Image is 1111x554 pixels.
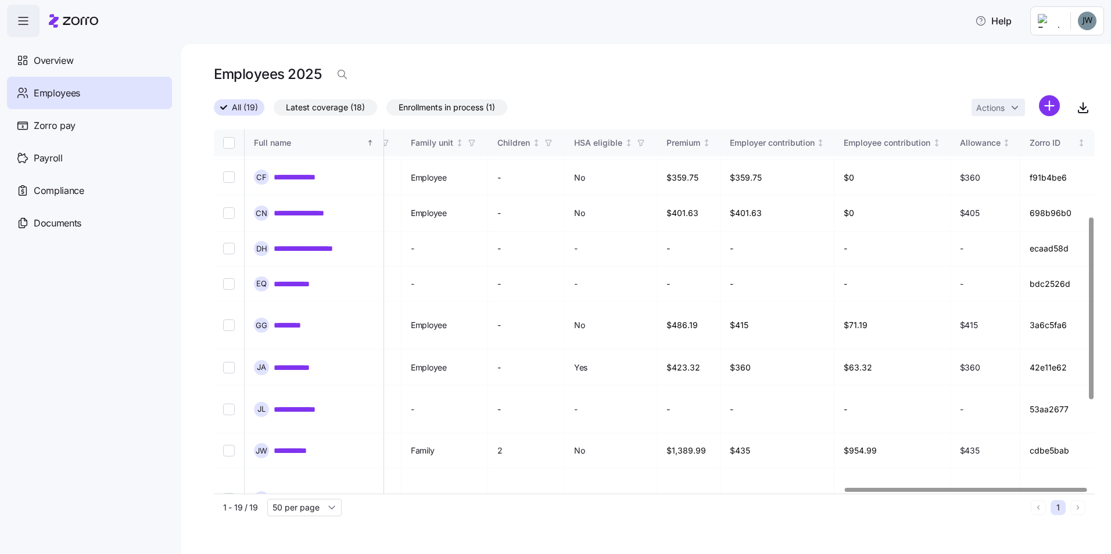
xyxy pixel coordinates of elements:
[834,433,951,469] td: $954.99
[7,44,172,77] a: Overview
[657,350,721,386] td: $423.32
[7,207,172,239] a: Documents
[256,322,267,329] span: G G
[834,267,951,301] td: -
[256,245,267,253] span: D H
[1038,14,1061,28] img: Employer logo
[214,65,321,83] h1: Employees 2025
[223,493,235,505] input: Select record 13
[223,137,235,149] input: Select all records
[834,232,951,267] td: -
[721,350,835,386] td: $360
[721,129,835,156] th: Employer contributionNot sorted
[411,362,447,373] span: Employee
[951,129,1021,156] th: AllowanceNot sorted
[1020,301,1095,350] td: 3a6c5fa6
[976,104,1005,112] span: Actions
[411,319,447,331] span: Employee
[574,207,585,219] span: No
[34,184,84,198] span: Compliance
[488,386,565,433] td: -
[257,405,266,413] span: J L
[286,100,365,115] span: Latest coverage (18)
[411,207,447,219] span: Employee
[972,99,1025,116] button: Actions
[960,172,980,184] span: $360
[657,232,721,267] td: -
[657,433,721,469] td: $1,389.99
[574,362,587,373] span: Yes
[532,139,540,147] div: Not sorted
[1030,136,1076,149] div: Zorro ID
[257,364,266,371] span: J A
[245,129,384,156] th: Full nameSorted ascending
[411,445,434,456] span: Family
[34,86,80,100] span: Employees
[966,9,1021,33] button: Help
[488,469,565,529] td: -
[488,232,565,267] td: -
[574,172,585,184] span: No
[223,171,235,183] input: Select record 5
[7,142,172,174] a: Payroll
[960,278,963,290] span: -
[834,386,951,433] td: -
[411,404,414,415] span: -
[1020,267,1095,301] td: bdc2526d
[7,77,172,109] a: Employees
[399,100,495,115] span: Enrollments in process (1)
[256,447,267,455] span: J W
[960,445,980,456] span: $435
[834,129,951,156] th: Employee contributionNot sorted
[254,136,364,149] div: Full name
[1002,139,1010,147] div: Not sorted
[256,174,267,181] span: C F
[657,129,721,156] th: PremiumNot sorted
[834,160,951,195] td: $0
[834,350,951,386] td: $63.32
[411,278,414,290] span: -
[223,207,235,219] input: Select record 6
[975,14,1012,28] span: Help
[960,404,963,415] span: -
[721,301,835,350] td: $415
[816,139,825,147] div: Not sorted
[730,136,815,149] div: Employer contribution
[657,160,721,195] td: $359.75
[1039,95,1060,116] svg: add icon
[960,207,980,219] span: $405
[488,160,565,195] td: -
[721,433,835,469] td: $435
[411,172,447,184] span: Employee
[223,502,258,513] span: 1 - 19 / 19
[721,160,835,195] td: $359.75
[721,232,835,267] td: -
[7,109,172,142] a: Zorro pay
[497,445,503,456] span: 2
[1078,12,1096,30] img: ec81f205da390930e66a9218cf0964b0
[721,267,835,301] td: -
[657,267,721,301] td: -
[657,469,721,529] td: $368.74
[488,267,565,301] td: -
[933,139,941,147] div: Not sorted
[1070,500,1085,515] button: Next page
[256,280,267,287] span: E Q
[256,210,267,217] span: C N
[223,362,235,373] input: Select record 10
[657,195,721,231] td: $401.63
[402,129,488,156] th: Family unitNot sorted
[223,445,235,456] input: Select record 12
[34,151,63,166] span: Payroll
[721,469,835,529] td: $368.74
[1020,160,1095,195] td: f91b4be6
[223,319,235,331] input: Select record 9
[34,216,81,231] span: Documents
[34,118,76,133] span: Zorro pay
[34,53,73,68] span: Overview
[366,139,374,147] div: Sorted ascending
[574,319,585,331] span: No
[666,136,700,149] div: Premium
[232,100,258,115] span: All (19)
[1031,500,1046,515] button: Previous page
